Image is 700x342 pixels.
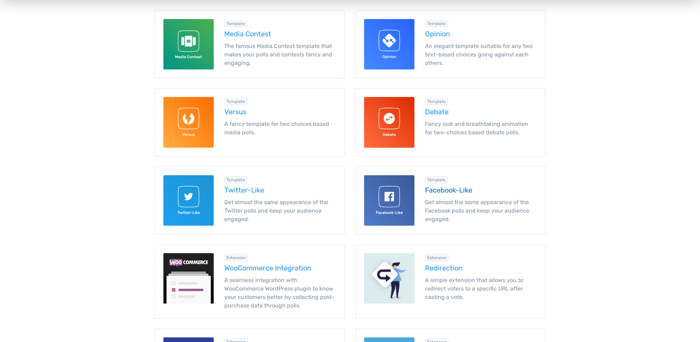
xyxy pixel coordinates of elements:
a: Media Contest for TotalPoll Template Media Contest The famous Media Contest template that makes y... [155,10,345,78]
h5: Twitter-Like template for TotalPoll [224,186,336,194]
img: Media Contest for TotalPoll [163,19,214,69]
h5: Debate template for TotalPoll [425,108,537,116]
p: Fancy look and breathtaking animation for two-choices based debate polls. [425,120,537,137]
h5: Versus template for TotalPoll [224,108,336,116]
div: Template [224,98,247,105]
h5: Facebook-Like template for TotalPoll [425,186,537,194]
a: Redirection for TotalPoll Extension Redirection A simple extension that allows you to redirect vo... [355,244,545,319]
a: Opinion for TotalPoll Template Opinion An elegant template suitable for any two text-based choice... [355,10,545,78]
a: Twitter-Like for TotalPoll Template Twitter-Like Get almost the same appearance of the Twitter po... [155,166,345,234]
a: Debate for TotalPoll Template Debate Fancy look and breathtaking animation for two-choices based ... [355,88,545,156]
img: Debate for TotalPoll [364,97,414,147]
p: Get almost the same appearance of the Twitter polls and keep your audience engaged. [224,198,336,224]
img: Versus for TotalPoll [163,97,214,147]
p: Get almost the same appearance of the Facebook polls and keep your audience engaged. [425,198,537,224]
img: Twitter-Like for TotalPoll [163,175,214,226]
div: Template [425,98,448,105]
a: Versus for TotalPoll Template Versus A fancy template for two choices based media polls. [155,88,345,156]
div: Template [425,20,448,27]
img: Facebook-Like for TotalPoll [364,175,414,226]
img: Redirection for TotalPoll [364,253,414,304]
h5: Media Contest template for TotalPoll [224,30,336,38]
p: The famous Media Contest template that makes your polls and contests fancy and engaging. [224,42,336,67]
div: Template [224,20,247,27]
h5: Opinion template for TotalPoll [425,30,537,38]
a: Facebook-Like for TotalPoll Template Facebook-Like Get almost the same appearance of the Facebook... [355,166,545,234]
div: Extension [224,254,248,261]
div: Template [425,176,448,183]
div: Extension [425,254,449,261]
h5: Redirection extension for TotalPoll [425,264,537,272]
img: Opinion for TotalPoll [364,19,414,69]
h5: WooCommerce Integration extension for TotalPoll [224,264,336,272]
p: A fancy template for two choices based media polls. [224,120,336,137]
p: An elegant template suitable for any two text-based choices going against each others. [425,42,537,67]
p: A simple extension that allows you to redirect voters to a specific URL after casting a vote. [425,276,537,301]
img: WooCommerce Integration for TotalPoll [163,253,214,304]
p: A seamless integration with WooCommerce WordPress plugin to know your customers better by collect... [224,276,336,310]
a: WooCommerce Integration for TotalPoll Extension WooCommerce Integration A seamless integration wi... [155,244,345,319]
div: Template [224,176,247,183]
